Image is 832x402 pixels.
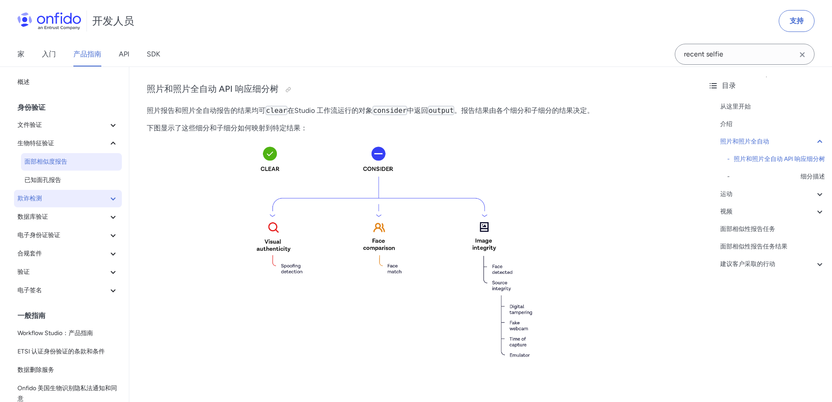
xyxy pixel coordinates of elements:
[722,81,736,90] font: 目录
[373,106,407,115] code: consider
[147,42,160,66] a: SDK
[779,10,815,32] a: 支持
[454,106,594,115] font: 。报告结果由各个细分和子细分的结果决定。
[14,361,122,379] a: 数据删除服务
[428,106,454,115] code: output
[17,12,81,30] img: Onfido 标志
[14,325,122,342] a: Workflow Studio：产品指南
[147,84,279,94] font: 照片和照片全自动 API 响应细分树
[147,50,160,58] font: SDK
[17,140,54,147] font: 生物特征验证
[119,50,129,58] font: API
[14,245,122,262] button: 合规套件
[42,50,56,58] font: 入门
[734,155,825,163] font: 照片和照片全自动 API 响应细分树
[17,42,24,66] a: 家
[287,106,373,115] font: 在Studio 工作流运行的对象
[720,138,769,145] font: 照片和照片全自动
[14,282,122,299] button: 电子签名
[147,106,266,115] font: 照片报告和照片全自动报告的结果均可
[73,42,101,66] a: 产品指南
[675,44,815,65] input: Onfido 搜索输入字段
[92,14,134,27] font: 开发人员
[720,243,787,250] font: 面部相似性报告任务结果
[17,103,45,112] font: 身份验证
[73,50,101,58] font: 产品指南
[17,366,54,374] font: 数据删除服务
[24,176,61,184] font: 已知面孔报告
[720,103,751,110] font: 从这里开始
[720,136,825,147] a: 照片和照片全自动
[14,227,122,244] button: 电子身份证验证
[24,158,67,165] font: 面部相似度报告
[727,173,730,180] font: -
[727,154,825,164] a: -照片和照片全自动 API 响应细分树
[17,348,105,355] font: ETSI 认证身份验证的条款和条件
[720,101,825,112] a: 从这里开始
[720,241,825,252] a: 面部相似性报告任务结果
[147,124,307,132] font: 下图显示了这些细分和子细分如何映射到特定结果：
[14,263,122,281] button: 验证
[42,42,56,66] a: 入门
[790,17,804,25] font: 支持
[720,208,732,215] font: 视频
[14,116,122,134] button: 文件验证
[720,190,732,198] font: 运动
[14,135,122,152] button: 生物特征验证
[14,73,122,91] a: 概述
[801,173,825,180] font: 细分描述
[17,195,42,202] font: 欺诈检测
[720,119,825,129] a: 介绍
[720,189,825,199] a: 运动
[17,50,24,58] font: 家
[720,224,825,234] a: 面部相似性报告任务
[720,206,825,217] a: 视频
[21,171,122,189] a: 已知面孔报告
[17,268,30,276] font: 验证
[14,343,122,360] a: ETSI 认证身份验证的条款和条件
[21,153,122,171] a: 面部相似度报告
[727,171,825,182] a: -细分描述
[17,121,42,129] font: 文件验证
[720,120,732,128] font: 介绍
[14,190,122,207] button: 欺诈检测
[17,287,42,294] font: 电子签名
[720,259,825,269] a: 建议客户采取的行动
[14,208,122,226] button: 数据库验证
[720,260,775,268] font: 建议客户采取的行动
[407,106,428,115] font: 中返回
[727,155,730,163] font: -
[17,78,30,86] font: 概述
[119,42,129,66] a: API
[17,250,42,257] font: 合规套件
[797,49,808,60] svg: 清除搜索字段按钮
[17,311,45,320] font: 一般指南
[17,231,60,239] font: 电子身份证验证
[17,329,93,337] font: Workflow Studio：产品指南
[17,213,48,220] font: 数据库验证
[266,106,287,115] code: clear
[720,225,775,233] font: 面部相似性报告任务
